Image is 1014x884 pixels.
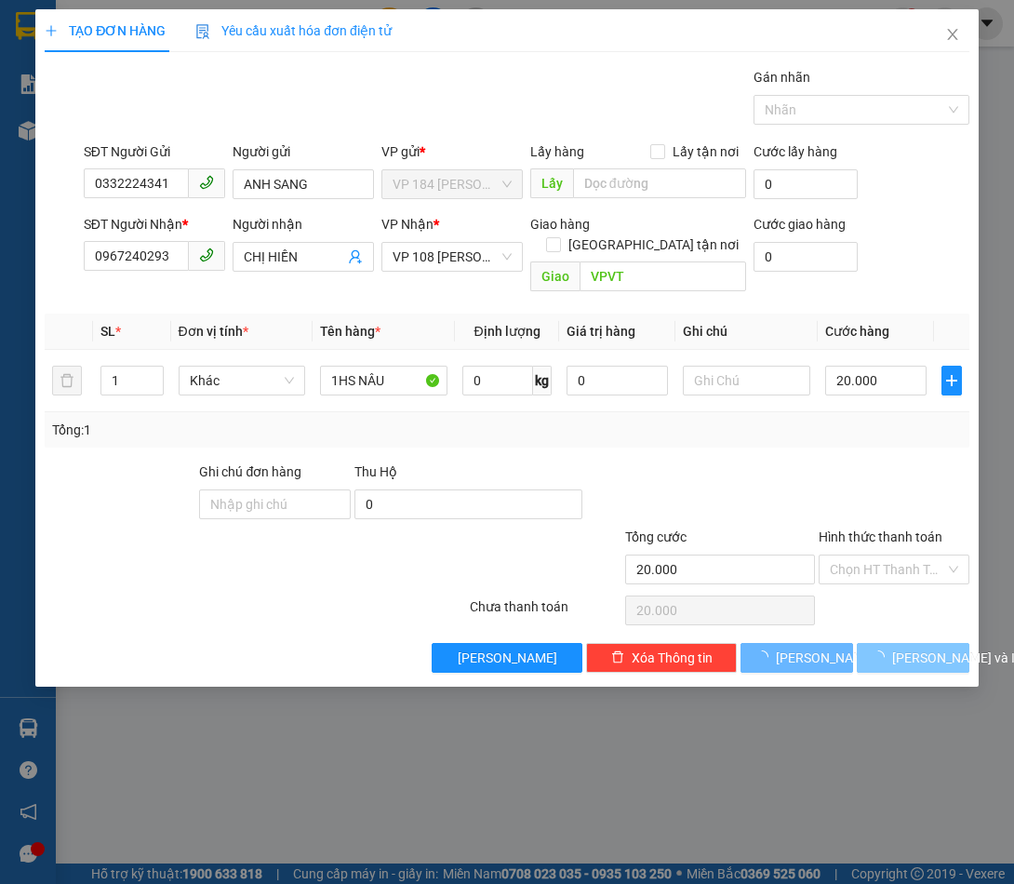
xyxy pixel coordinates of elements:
input: Cước giao hàng [754,242,858,272]
button: Close [927,9,979,61]
span: VP 184 Nguyễn Văn Trỗi - HCM [393,170,512,198]
span: Giao [530,261,580,291]
input: VD: Bàn, Ghế [320,366,447,395]
span: loading [872,650,892,663]
span: Lấy [530,168,573,198]
span: Gửi: [16,18,45,37]
span: Đơn vị tính [179,324,248,339]
span: loading [755,650,776,663]
span: Tên hàng [320,324,380,339]
span: Tổng cước [625,529,687,544]
span: TẠO ĐƠN HÀNG [45,23,166,38]
span: Nhận: [178,18,222,37]
button: delete [52,366,82,395]
label: Ghi chú đơn hàng [199,464,301,479]
div: C NHÀN [16,83,165,105]
span: phone [199,248,214,262]
div: VP 108 [PERSON_NAME] [178,16,327,60]
div: Người nhận [233,214,374,234]
button: deleteXóa Thông tin [586,643,737,673]
span: phone [199,175,214,190]
span: DĐ: [178,119,205,139]
input: Dọc đường [573,168,746,198]
input: 0 [567,366,668,395]
label: Cước lấy hàng [754,144,837,159]
div: Người gửi [233,141,374,162]
label: Gán nhãn [754,70,810,85]
span: Lấy hàng [530,144,584,159]
div: SĐT Người Gửi [84,141,225,162]
span: [PERSON_NAME] [458,648,557,668]
input: Ghi chú đơn hàng [199,489,350,519]
span: plus [942,373,961,388]
div: SĐT Người Nhận [84,214,225,234]
span: Giá trị hàng [567,324,635,339]
span: Xóa Thông tin [632,648,713,668]
span: Cước hàng [825,324,889,339]
button: [PERSON_NAME] và In [857,643,969,673]
span: [GEOGRAPHIC_DATA] tận nơi [561,234,746,255]
span: Yêu cầu xuất hóa đơn điện tử [195,23,392,38]
div: 0916201087 [178,83,327,109]
div: CHỊ THÚY [178,60,327,83]
button: [PERSON_NAME] [740,643,853,673]
span: kg [533,366,552,395]
span: [PERSON_NAME] [776,648,875,668]
span: Thu Hộ [354,464,397,479]
span: Lấy tận nơi [665,141,746,162]
label: Hình thức thanh toán [819,529,942,544]
th: Ghi chú [675,314,818,350]
span: delete [611,650,624,665]
span: Khác [190,367,295,395]
div: 0901494870 [16,105,165,131]
button: plus [941,366,962,395]
div: VP 184 [PERSON_NAME] - HCM [16,16,165,83]
span: plus [45,24,58,37]
button: [PERSON_NAME] [432,643,582,673]
label: Cước giao hàng [754,217,846,232]
div: Chưa thanh toán [468,596,622,629]
span: user-add [348,249,363,264]
div: Tổng: 1 [52,420,394,440]
input: Ghi Chú [683,366,810,395]
span: VP 108 Lê Hồng Phong - Vũng Tàu [393,243,512,271]
span: VP Nhận [381,217,434,232]
span: close [945,27,960,42]
input: Cước lấy hàng [754,169,858,199]
span: SL [100,324,115,339]
span: VPVT [205,109,274,141]
div: VP gửi [381,141,523,162]
input: Dọc đường [580,261,746,291]
img: icon [195,24,210,39]
span: Giao hàng [530,217,590,232]
span: Định lượng [474,324,540,339]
